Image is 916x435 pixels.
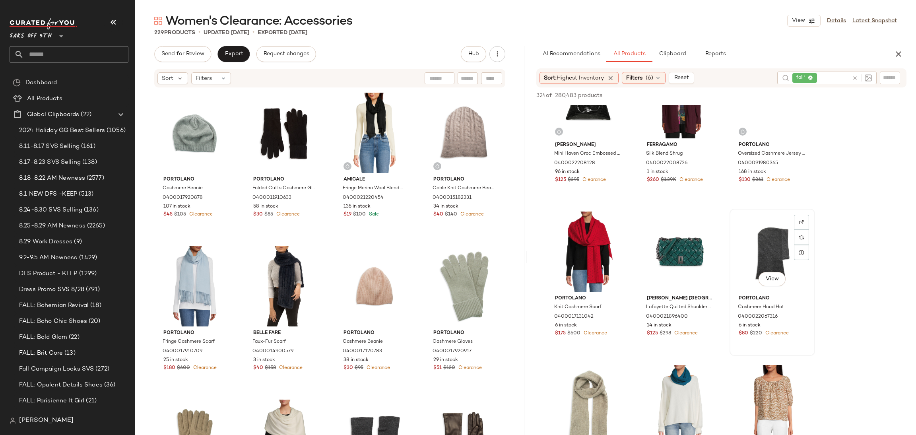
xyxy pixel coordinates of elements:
span: 8.24-8.30 SVS Selling [19,206,82,215]
img: svg%3e [154,17,162,25]
span: Fringe Merino Wool Blend Scarf [343,185,406,192]
span: $100 [353,211,366,218]
span: $125 [647,330,658,337]
span: Global Clipboards [27,110,79,119]
span: Clearance [365,365,390,371]
span: Portolano [253,176,316,183]
span: $40 [433,211,443,218]
span: Cashmere Gloves [433,338,473,346]
span: • [252,28,254,37]
span: 25 in stock [163,357,188,364]
span: [PERSON_NAME] [555,142,622,149]
a: Latest Snapshot [852,17,897,25]
span: 8.1 NEW DFS -KEEP [19,190,77,199]
img: 0400021220454_BLACK [337,93,413,173]
span: $140 [445,211,457,218]
span: (272) [94,365,109,374]
span: View [792,17,805,24]
span: 0400011910633 [252,194,291,202]
span: Highest Inventory [557,75,604,81]
span: 14 in stock [647,322,671,329]
span: Clearance [192,365,217,371]
span: [PERSON_NAME] [19,416,74,425]
span: Clearance [673,331,698,336]
span: (22) [67,333,80,342]
span: Hub [468,51,479,57]
span: $120 [443,365,455,372]
span: 8.18-8.22 AM Newness [19,174,85,183]
span: Mini Haven Croc Embossed Leather Hobo Bag [554,150,621,157]
span: (21) [84,396,97,406]
span: 2024 Holiday GG Best Sellers [19,126,105,135]
img: svg%3e [13,79,21,87]
img: 0400011910633_BLACK [247,93,322,173]
span: Silk Blend Shrug [646,150,683,157]
span: Clearance [678,177,703,183]
span: 229 [154,30,164,36]
span: GG: Stocking Stuffers SVS [19,412,96,421]
span: $361 [752,177,763,184]
img: cfy_white_logo.C9jOOHJF.svg [10,18,77,29]
span: Portolano [739,142,806,149]
span: 8.29 Work Dresses [19,237,72,247]
span: (138) [81,158,97,167]
img: svg%3e [10,418,16,424]
span: 8.25-8.29 AM Newness [19,221,85,231]
span: Portolano [433,176,496,183]
button: Export [217,46,250,62]
img: 0400015182331_NILEBROWN [427,93,503,173]
span: Filters [626,74,642,82]
span: Portolano [163,176,226,183]
span: Lafayette Quilted Shoulder Bag [646,304,713,311]
span: Portolano [555,295,622,302]
span: FALL: Bold Glam [19,333,67,342]
img: svg%3e [435,164,440,169]
span: (136) [82,206,99,215]
span: $45 [163,211,173,218]
span: 6 in stock [555,322,577,329]
span: FALL: Brit Core [19,349,63,358]
div: Products [154,29,195,37]
img: svg%3e [799,220,804,225]
p: updated [DATE] [204,29,249,37]
span: (36) [103,381,116,390]
span: 8.11-8.17 SVS Selling [19,142,80,151]
span: (1056) [105,126,126,135]
span: View [765,276,779,282]
span: $30 [343,365,353,372]
span: Clearance [581,177,606,183]
span: 29 in stock [433,357,458,364]
span: Fringe Cashmere Scarf [163,338,215,346]
span: Portolano [343,330,406,337]
span: 0400014900579 [252,348,293,355]
button: View [759,272,786,286]
p: Exported [DATE] [258,29,307,37]
span: Cable Knit Cashmere Beanie [433,185,495,192]
span: 0400091980365 [738,160,778,167]
span: Reset [673,75,689,81]
span: Belle Fare [253,330,316,337]
span: 0400021896400 [646,313,688,320]
span: $95 [355,365,363,372]
span: (13) [63,349,76,358]
span: Oversized Cashmere Jersey Scarf [738,150,805,157]
img: svg%3e [740,129,745,134]
span: 107 in stock [163,203,190,210]
span: 0400022208128 [554,160,595,167]
span: Ferragamo [647,142,714,149]
img: 0400017131042_RED [549,212,629,292]
img: 0400017920878 [157,93,233,173]
img: 0400017910709 [157,246,233,326]
span: Sale [367,212,379,217]
span: (1429) [78,253,97,262]
span: 34 in stock [433,203,458,210]
span: Clearance [188,212,213,217]
span: 3 in stock [253,357,275,364]
span: 6 in stock [739,322,761,329]
span: Export [224,51,243,57]
a: Details [827,17,846,25]
span: $158 [265,365,276,372]
span: $175 [555,330,566,337]
span: 8.17-8.23 SVS Selling [19,158,81,167]
span: Clearance [278,365,303,371]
